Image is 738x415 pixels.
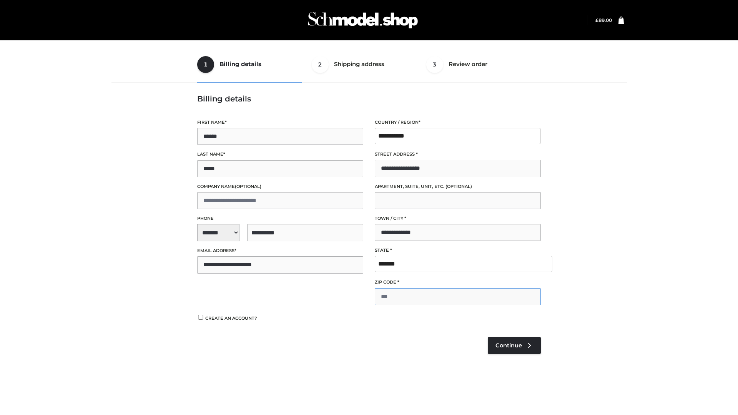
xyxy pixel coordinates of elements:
span: (optional) [445,184,472,189]
span: (optional) [235,184,261,189]
label: Apartment, suite, unit, etc. [375,183,541,190]
input: Create an account? [197,315,204,320]
img: Schmodel Admin 964 [305,5,421,35]
label: First name [197,119,363,126]
label: State [375,247,541,254]
label: Company name [197,183,363,190]
label: Email address [197,247,363,254]
label: ZIP Code [375,279,541,286]
a: £89.00 [595,17,612,23]
label: Phone [197,215,363,222]
label: Country / Region [375,119,541,126]
bdi: 89.00 [595,17,612,23]
a: Continue [488,337,541,354]
label: Last name [197,151,363,158]
label: Town / City [375,215,541,222]
label: Street address [375,151,541,158]
span: £ [595,17,598,23]
span: Continue [495,342,522,349]
span: Create an account? [205,315,257,321]
h3: Billing details [197,94,541,103]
